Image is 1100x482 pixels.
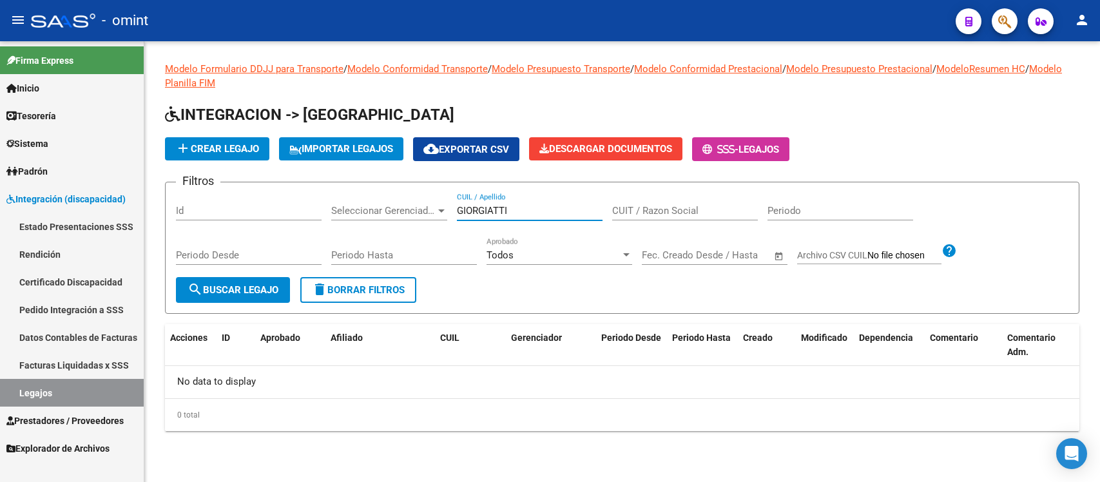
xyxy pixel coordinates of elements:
[941,243,957,258] mat-icon: help
[222,333,230,343] span: ID
[217,324,255,367] datatable-header-cell: ID
[738,144,779,155] span: Legajos
[797,250,867,260] span: Archivo CSV CUIL
[279,137,403,160] button: IMPORTAR LEGAJOS
[738,324,796,367] datatable-header-cell: Creado
[925,324,1002,367] datatable-header-cell: Comentario
[300,277,416,303] button: Borrar Filtros
[413,137,519,161] button: Exportar CSV
[1007,333,1056,358] span: Comentario Adm.
[859,333,913,343] span: Dependencia
[672,333,731,343] span: Periodo Hasta
[6,441,110,456] span: Explorador de Archivos
[102,6,148,35] span: - omint
[529,137,682,160] button: Descargar Documentos
[260,333,300,343] span: Aprobado
[854,324,925,367] datatable-header-cell: Dependencia
[801,333,847,343] span: Modificado
[6,109,56,123] span: Tesorería
[936,63,1025,75] a: ModeloResumen HC
[423,144,509,155] span: Exportar CSV
[312,284,405,296] span: Borrar Filtros
[1074,12,1090,28] mat-icon: person
[165,366,1079,398] div: No data to display
[312,282,327,297] mat-icon: delete
[706,249,768,261] input: Fecha fin
[10,12,26,28] mat-icon: menu
[6,414,124,428] span: Prestadores / Proveedores
[165,324,217,367] datatable-header-cell: Acciones
[165,399,1079,431] div: 0 total
[176,172,220,190] h3: Filtros
[423,141,439,157] mat-icon: cloud_download
[435,324,506,367] datatable-header-cell: CUIL
[6,192,126,206] span: Integración (discapacidad)
[176,277,290,303] button: Buscar Legajo
[601,333,661,343] span: Periodo Desde
[506,324,596,367] datatable-header-cell: Gerenciador
[1002,324,1079,367] datatable-header-cell: Comentario Adm.
[188,282,203,297] mat-icon: search
[331,333,363,343] span: Afiliado
[539,143,672,155] span: Descargar Documentos
[331,205,436,217] span: Seleccionar Gerenciador
[692,137,789,161] button: -Legajos
[743,333,773,343] span: Creado
[165,62,1079,431] div: / / / / / /
[702,144,738,155] span: -
[175,143,259,155] span: Crear Legajo
[667,324,738,367] datatable-header-cell: Periodo Hasta
[786,63,932,75] a: Modelo Presupuesto Prestacional
[6,164,48,178] span: Padrón
[642,249,694,261] input: Fecha inicio
[165,106,454,124] span: INTEGRACION -> [GEOGRAPHIC_DATA]
[165,137,269,160] button: Crear Legajo
[165,63,343,75] a: Modelo Formulario DDJJ para Transporte
[325,324,435,367] datatable-header-cell: Afiliado
[188,284,278,296] span: Buscar Legajo
[511,333,562,343] span: Gerenciador
[772,249,787,264] button: Open calendar
[175,140,191,156] mat-icon: add
[289,143,393,155] span: IMPORTAR LEGAJOS
[255,324,307,367] datatable-header-cell: Aprobado
[170,333,207,343] span: Acciones
[796,324,854,367] datatable-header-cell: Modificado
[347,63,488,75] a: Modelo Conformidad Transporte
[930,333,978,343] span: Comentario
[6,81,39,95] span: Inicio
[6,137,48,151] span: Sistema
[492,63,630,75] a: Modelo Presupuesto Transporte
[634,63,782,75] a: Modelo Conformidad Prestacional
[1056,438,1087,469] div: Open Intercom Messenger
[6,53,73,68] span: Firma Express
[440,333,459,343] span: CUIL
[487,249,514,261] span: Todos
[596,324,667,367] datatable-header-cell: Periodo Desde
[867,250,941,262] input: Archivo CSV CUIL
